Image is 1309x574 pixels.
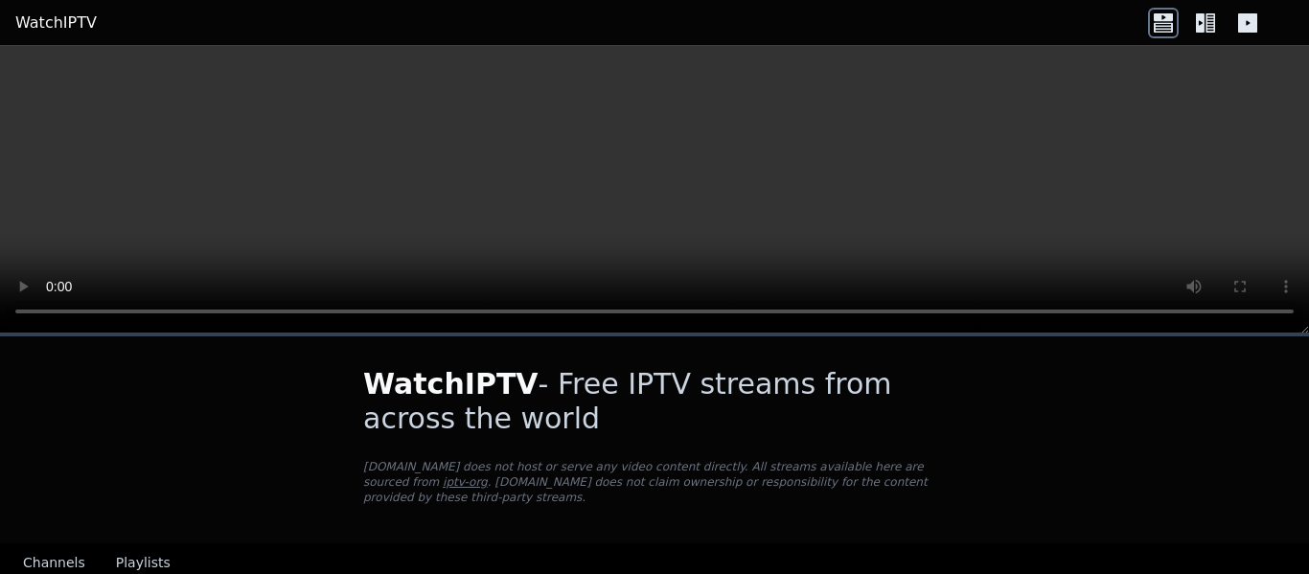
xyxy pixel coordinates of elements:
[363,459,946,505] p: [DOMAIN_NAME] does not host or serve any video content directly. All streams available here are s...
[363,367,946,436] h1: - Free IPTV streams from across the world
[15,11,97,34] a: WatchIPTV
[363,367,539,401] span: WatchIPTV
[443,475,488,489] a: iptv-org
